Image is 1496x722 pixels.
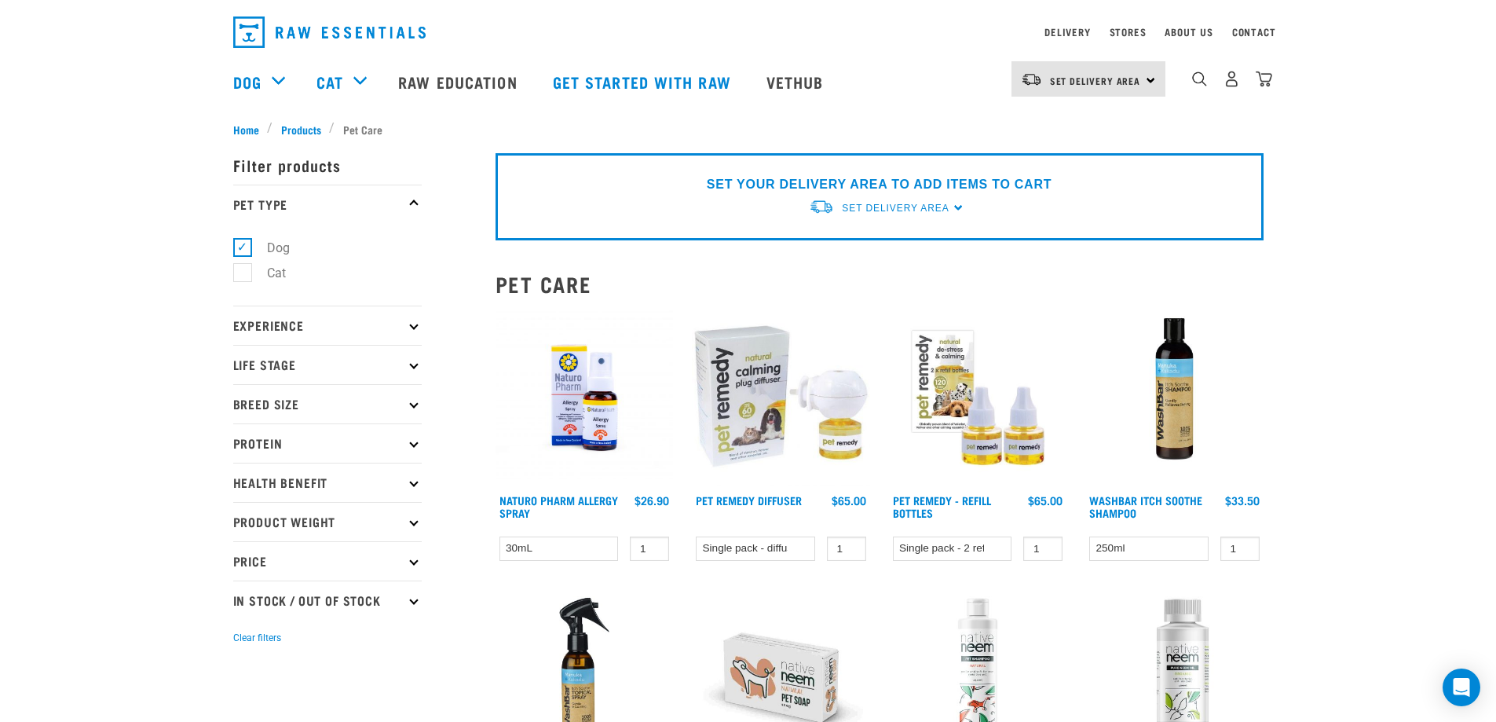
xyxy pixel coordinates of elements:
input: 1 [827,537,866,561]
p: Price [233,541,422,581]
a: Contact [1232,29,1276,35]
a: Raw Education [382,50,536,113]
div: $65.00 [1028,494,1063,507]
a: Pet Remedy - Refill Bottles [893,497,991,515]
input: 1 [1220,537,1260,561]
img: Pet remedy refills [889,309,1067,487]
span: Products [281,121,321,137]
input: 1 [1023,537,1063,561]
a: Get started with Raw [537,50,751,113]
a: Vethub [751,50,843,113]
p: Pet Type [233,185,422,224]
a: Home [233,121,268,137]
img: van-moving.png [1021,72,1042,86]
img: home-icon@2x.png [1256,71,1272,87]
p: In Stock / Out Of Stock [233,581,422,620]
p: Protein [233,423,422,463]
img: Raw Essentials Logo [233,16,426,48]
div: $65.00 [832,494,866,507]
label: Dog [242,238,296,258]
a: Naturo Pharm Allergy Spray [499,497,618,515]
p: Life Stage [233,345,422,384]
span: Set Delivery Area [1050,78,1141,83]
button: Clear filters [233,631,281,645]
img: Pet Remedy [692,309,870,487]
img: Wash Bar Itch Soothe Shampoo [1085,309,1264,487]
a: Cat [316,70,343,93]
label: Cat [242,263,292,283]
img: home-icon-1@2x.png [1192,71,1207,86]
a: Products [272,121,329,137]
span: Home [233,121,259,137]
span: Set Delivery Area [842,203,949,214]
img: 2023 AUG RE Product1728 [496,309,674,487]
h2: Pet Care [496,272,1264,296]
p: Filter products [233,145,422,185]
img: user.png [1224,71,1240,87]
div: $26.90 [635,494,669,507]
a: Pet Remedy Diffuser [696,497,802,503]
p: Product Weight [233,502,422,541]
a: Delivery [1044,29,1090,35]
nav: breadcrumbs [233,121,1264,137]
a: Dog [233,70,262,93]
a: WashBar Itch Soothe Shampoo [1089,497,1202,515]
img: van-moving.png [809,199,834,215]
p: SET YOUR DELIVERY AREA TO ADD ITEMS TO CART [707,175,1052,194]
a: Stores [1110,29,1147,35]
p: Breed Size [233,384,422,423]
nav: dropdown navigation [221,10,1276,54]
div: $33.50 [1225,494,1260,507]
p: Health Benefit [233,463,422,502]
div: Open Intercom Messenger [1443,669,1480,706]
p: Experience [233,306,422,345]
input: 1 [630,537,669,561]
a: About Us [1165,29,1213,35]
